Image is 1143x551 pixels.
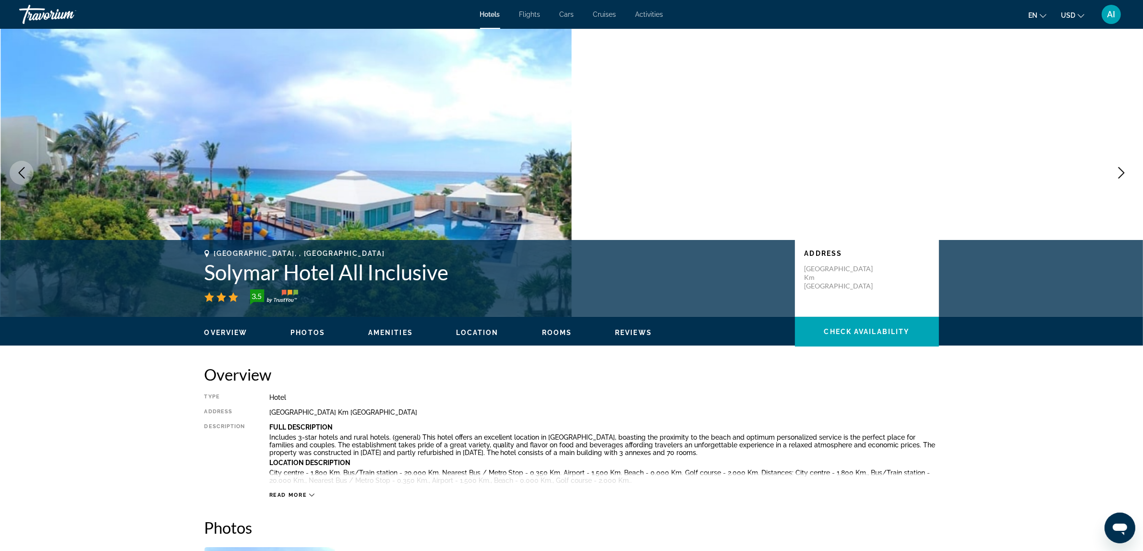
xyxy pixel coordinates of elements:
h2: Photos [205,518,939,537]
span: Rooms [542,329,572,336]
a: Hotels [480,11,500,18]
p: [GEOGRAPHIC_DATA] Km [GEOGRAPHIC_DATA] [805,264,881,290]
button: Next image [1109,161,1133,185]
a: Activities [636,11,663,18]
button: Amenities [368,328,413,337]
span: Overview [205,329,248,336]
img: trustyou-badge-hor.svg [250,289,298,305]
p: Includes 3-star hotels and rural hotels. (general) This hotel offers an excellent location in [GE... [269,433,939,456]
b: Full Description [269,423,333,431]
p: Address [805,250,929,257]
span: Location [456,329,499,336]
button: Previous image [10,161,34,185]
div: Type [205,394,245,401]
div: Address [205,408,245,416]
p: City centre - 1.800 Km. Bus/Train station - 20.000 Km. Nearest Bus / Metro Stop - 0.350 Km. Airpo... [269,469,939,484]
span: [GEOGRAPHIC_DATA], , [GEOGRAPHIC_DATA] [214,250,385,257]
span: Reviews [615,329,652,336]
b: Location Description [269,459,350,467]
button: Check Availability [795,317,939,347]
h2: Overview [205,365,939,384]
button: Read more [269,491,315,499]
div: [GEOGRAPHIC_DATA] Km [GEOGRAPHIC_DATA] [269,408,939,416]
span: Check Availability [824,328,910,335]
button: Change language [1028,8,1047,22]
a: Flights [519,11,541,18]
span: Amenities [368,329,413,336]
button: User Menu [1099,4,1124,24]
a: Cars [560,11,574,18]
button: Overview [205,328,248,337]
a: Travorium [19,2,115,27]
span: Read more [269,492,307,498]
span: en [1028,12,1037,19]
div: Hotel [269,394,939,401]
a: Cruises [593,11,616,18]
span: Photos [290,329,325,336]
button: Photos [290,328,325,337]
span: USD [1061,12,1075,19]
button: Rooms [542,328,572,337]
h1: Solymar Hotel All Inclusive [205,260,785,285]
iframe: Button to launch messaging window [1105,513,1135,543]
div: 3.5 [247,290,266,302]
span: AI [1107,10,1116,19]
button: Location [456,328,499,337]
button: Reviews [615,328,652,337]
button: Change currency [1061,8,1084,22]
div: Description [205,423,245,487]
